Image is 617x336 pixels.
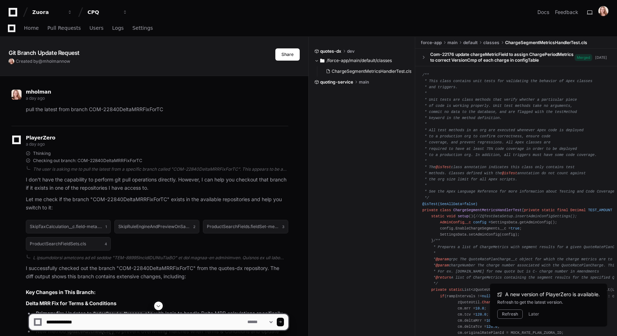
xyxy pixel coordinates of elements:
span: @isTest(SeeAllData=false) [422,202,478,206]
span: main [359,79,369,85]
div: The user is asking me to pull the latest from a specific branch called "COM-22840DeltaMRRFixForTC... [33,166,288,172]
button: ChargeSegmentMetricsHandlerTest.cls [323,66,412,76]
img: ACg8ocIU-Sb2BxnMcntMXmziFCr-7X-gNNbgA1qH7xs1u4x9U1zCTVyX=s96-c [11,90,22,100]
span: ChargeMetrics [482,300,511,304]
button: SkipTaxCalculation__c.field-meta.xml1 [26,220,111,233]
span: classes [483,40,499,46]
div: CPQ [87,9,118,16]
span: = [489,220,491,224]
span: quoting-service [320,79,353,85]
a: Home [24,20,39,37]
span: ChargeSegmentMetricsHandlerTest.cls [332,68,412,74]
span: @param [436,257,449,261]
button: Share [275,48,300,61]
span: /force-app/main/default/classes [327,58,392,63]
h1: SkipRuleEngineAndPreviewOnSave__c.field-meta.xml [118,224,190,229]
img: ACg8ocIU-Sb2BxnMcntMXmziFCr-7X-gNNbgA1qH7xs1u4x9U1zCTVyX=s96-c [598,6,608,16]
span: true [511,226,519,231]
div: [DATE] [595,55,607,60]
span: now [62,58,70,64]
span: Home [24,26,39,30]
span: static [431,214,445,218]
span: Users [90,26,104,30]
span: static [449,288,462,292]
span: Merged [575,54,592,61]
a: Pull Requests [47,20,81,37]
p: pull the latest from branch COM-22840DeltaMRRFixForTC [26,105,288,114]
a: Docs [537,9,549,16]
span: () [469,214,473,218]
span: Checking out branch: COM-22840DeltaMRRFixForTC [33,158,142,164]
button: Feedback [555,9,578,16]
span: final [557,208,568,212]
span: private [524,208,539,212]
button: ProductSearchFieldSets.cls4 [26,237,111,251]
h3: Delta MRR Fix for Terms & Conditions [26,300,288,307]
h1: ProductSearchFieldSets.cls [30,242,86,246]
h2: Key Changes in This Branch: [26,289,288,296]
span: ChargeSegmentMetricsHandlerTest.cls [505,40,587,46]
span: @param [436,263,449,268]
button: CPQ [85,6,130,19]
span: AdminConfig__c [440,220,471,224]
span: if [440,294,444,298]
span: 2 [193,224,195,229]
div: Refresh to get the latest version. [497,299,600,305]
span: mholman [43,58,62,64]
span: quotes-dx [320,48,341,54]
p: I successfully checked out the branch "COM-22840DeltaMRRFixForTC" from the quotes-dx repository. ... [26,264,288,281]
span: @isTest [502,171,517,175]
span: private [431,288,447,292]
span: mholman [26,89,51,95]
span: Pull Requests [47,26,81,30]
button: Zuora [29,6,75,19]
span: setup [458,214,469,218]
span: Settings [132,26,153,30]
a: Users [90,20,104,37]
span: A new version of PlayerZero is available. [505,291,600,298]
a: Logs [112,20,124,37]
span: a day ago [26,95,44,101]
h1: SkipTaxCalculation__c.field-meta.xml [30,224,102,229]
span: Decimal [570,208,586,212]
span: @isTest [436,165,451,169]
span: class [440,208,451,212]
span: //ZQTestDataSetup.insertAdminConfigSettings(); [475,214,577,218]
span: @return [436,275,451,280]
span: @ [38,58,43,64]
span: private [422,208,438,212]
button: ProductSearchFields.fieldSet-meta.xml3 [203,220,288,233]
button: SkipRuleEngineAndPreviewOnSave__c.field-meta.xml2 [114,220,199,233]
button: /force-app/main/default/classes [314,55,410,66]
app-text-character-animate: Git Branch Update Request [9,49,80,56]
span: 4 [105,241,107,247]
div: L ipsumdolorsi ametcons ad eli seddoe "TEM-88995IncidIDUNtuTlaBO" et dol magnaa-en adminimven. Qu... [33,255,288,261]
span: force-app [421,40,442,46]
span: ChargeSegmentMetricsHandlerTest [453,208,522,212]
p: I don't have the capability to perform git pull operations directly. However, I can help you chec... [26,176,288,192]
span: TEST_AMOUNT [588,208,612,212]
h1: ProductSearchFields.fieldSet-meta.xml [207,224,278,229]
span: /** * This class contains unit tests for validating the behavior of Apex classes * and triggers. ... [422,73,617,200]
span: void [447,214,456,218]
span: PlayerZero [26,136,55,140]
img: ACg8ocIU-Sb2BxnMcntMXmziFCr-7X-gNNbgA1qH7xs1u4x9U1zCTVyX=s96-c [9,58,14,64]
span: dev [347,48,355,54]
iframe: Open customer support [594,312,613,332]
div: Zuora [32,9,63,16]
span: 3 [282,224,284,229]
span: static [542,208,555,212]
span: Created by [16,58,70,64]
span: Logs [112,26,124,30]
p: Let me check if the branch "COM-22840DeltaMRRFixForTC" exists in the available repositories and h... [26,195,288,212]
span: main [447,40,457,46]
button: Later [528,311,539,317]
span: config [473,220,487,224]
div: Com-22176 update chargeMetricField to assign ChargePeriodMetrics to correct VersionCmp of each ch... [430,52,575,63]
span: a day ago [26,141,44,147]
span: null [482,294,491,298]
span: default [463,40,478,46]
span: 1 [105,224,107,229]
a: Settings [132,20,153,37]
button: Refresh [497,309,523,319]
